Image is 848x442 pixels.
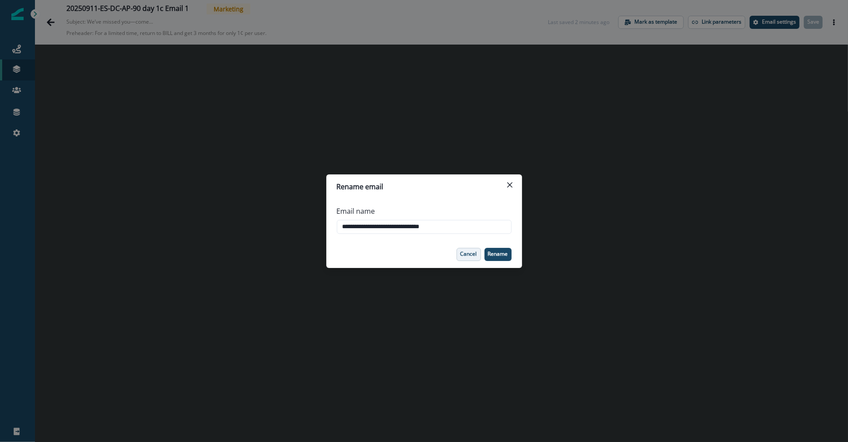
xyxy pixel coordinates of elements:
button: Close [503,178,517,192]
p: Email name [337,206,375,216]
p: Rename [488,251,508,257]
button: Rename [485,248,512,261]
p: Rename email [337,181,384,192]
p: Cancel [460,251,477,257]
button: Cancel [457,248,481,261]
